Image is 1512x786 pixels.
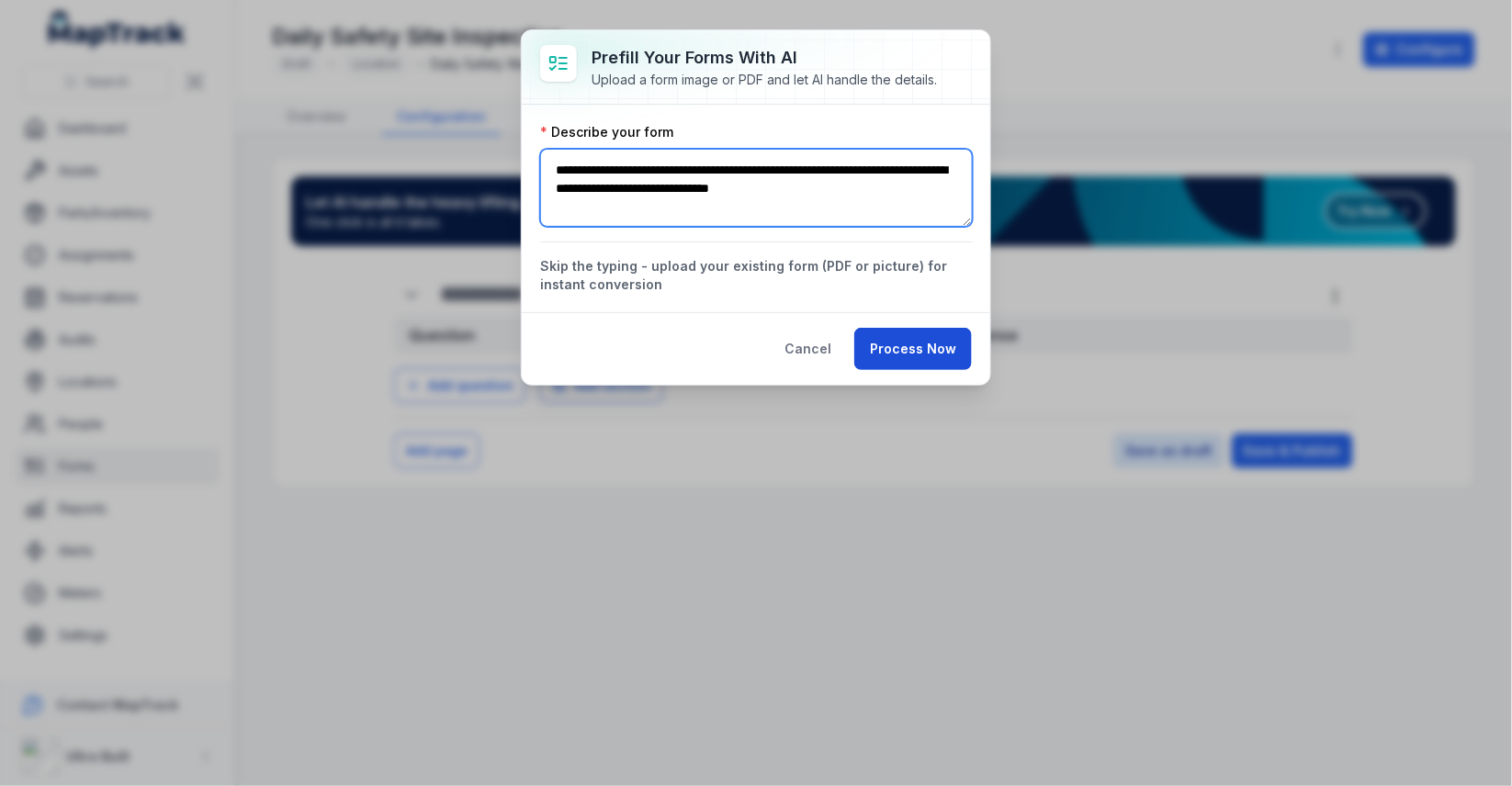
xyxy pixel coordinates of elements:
[592,45,937,71] h3: Prefill Your Forms with AI
[769,328,847,370] button: Cancel
[540,123,673,141] label: Describe your form
[592,71,937,89] div: Upload a form image or PDF and let AI handle the details.
[854,328,972,370] button: Process Now
[540,149,973,227] textarea: :raa:-form-item-label
[540,257,973,294] button: Skip the typing - upload your existing form (PDF or picture) for instant conversion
